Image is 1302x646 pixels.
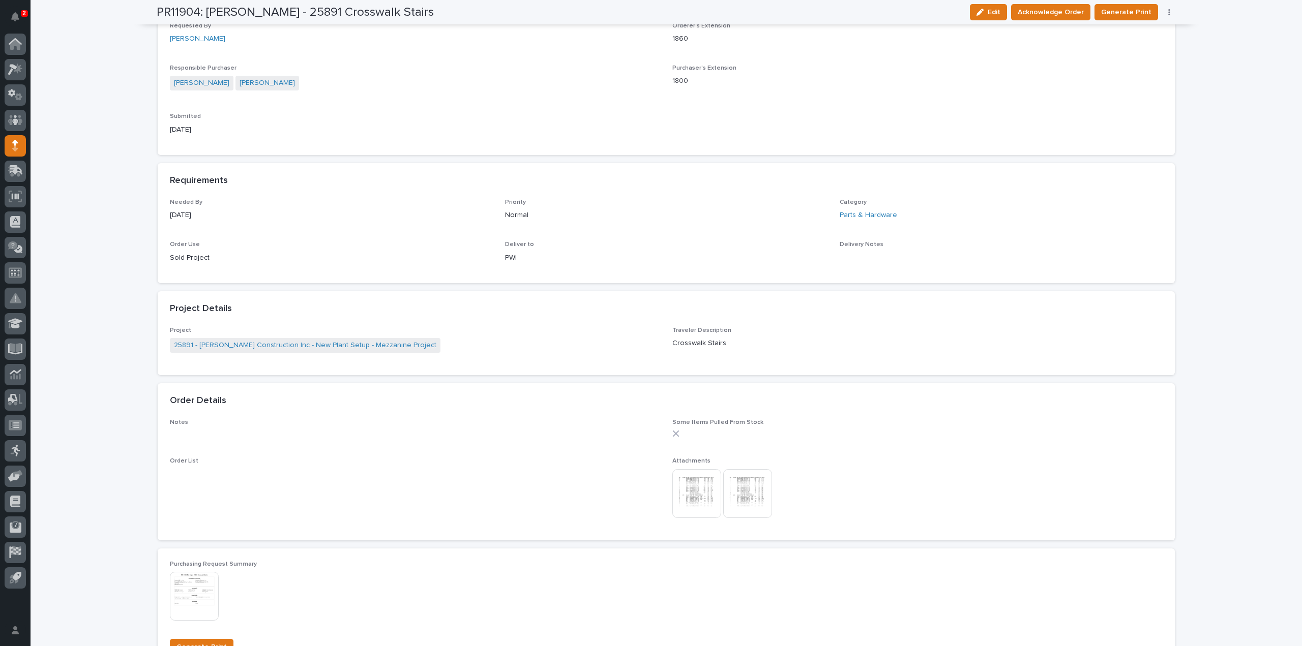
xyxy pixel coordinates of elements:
span: Deliver to [505,241,534,248]
span: Category [840,199,867,205]
button: Acknowledge Order [1011,4,1090,20]
span: Submitted [170,113,201,119]
p: 2 [22,10,26,17]
p: [DATE] [170,210,493,221]
p: 1860 [672,34,1163,44]
span: Generate Print [1101,6,1151,18]
button: Notifications [5,6,26,27]
p: Crosswalk Stairs [672,338,1163,349]
a: Parts & Hardware [840,210,897,221]
p: Normal [505,210,828,221]
span: Delivery Notes [840,241,883,248]
span: Requested By [170,23,211,29]
span: Orderer's Extension [672,23,730,29]
span: Order List [170,458,198,464]
span: Attachments [672,458,711,464]
span: Purchaser's Extension [672,65,736,71]
span: Some Items Pulled From Stock [672,419,763,425]
h2: PR11904: [PERSON_NAME] - 25891 Crosswalk Stairs [157,5,434,20]
button: Edit [970,4,1007,20]
h2: Project Details [170,303,232,315]
div: Notifications2 [13,12,26,28]
a: 25891 - [PERSON_NAME] Construction Inc - New Plant Setup - Mezzanine Project [174,340,436,351]
span: Responsible Purchaser [170,65,236,71]
span: Acknowledge Order [1018,6,1084,18]
span: Order Use [170,241,200,248]
span: Traveler Description [672,327,731,333]
span: Project [170,327,191,333]
a: [PERSON_NAME] [174,78,229,88]
button: Generate Print [1094,4,1158,20]
p: 1800 [672,76,1163,86]
span: Purchasing Request Summary [170,561,257,567]
p: [DATE] [170,125,660,135]
h2: Order Details [170,395,226,407]
span: Priority [505,199,526,205]
span: Notes [170,419,188,425]
span: Needed By [170,199,202,205]
a: [PERSON_NAME] [240,78,295,88]
h2: Requirements [170,175,228,187]
a: [PERSON_NAME] [170,34,225,44]
p: Sold Project [170,253,493,263]
span: Edit [988,8,1000,17]
p: PWI [505,253,828,263]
